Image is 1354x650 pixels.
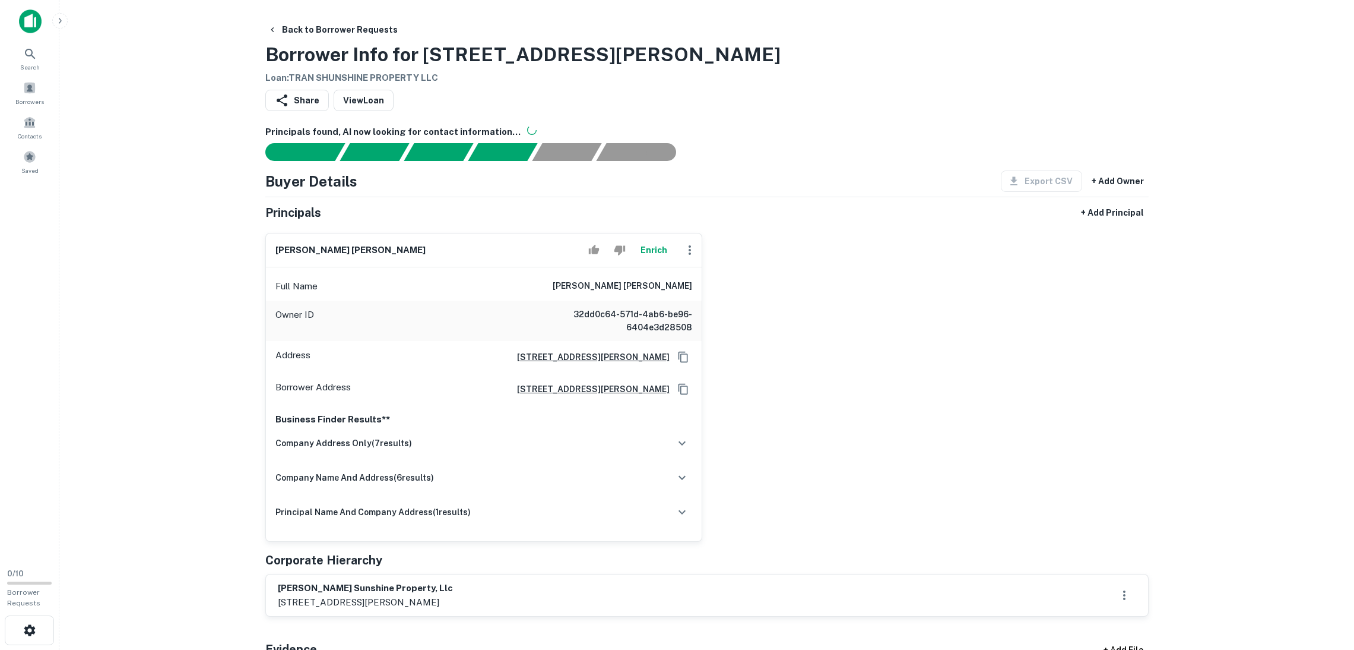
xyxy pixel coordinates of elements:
[7,588,40,607] span: Borrower Requests
[340,143,409,161] div: Your request is received and processing...
[553,279,692,294] h6: [PERSON_NAME] [PERSON_NAME]
[278,595,453,610] p: [STREET_ADDRESS][PERSON_NAME]
[275,279,318,294] p: Full Name
[4,111,56,143] a: Contacts
[265,90,329,111] button: Share
[275,506,471,519] h6: principal name and company address ( 1 results)
[1076,202,1149,223] button: + Add Principal
[674,380,692,398] button: Copy Address
[275,348,310,366] p: Address
[597,143,690,161] div: AI fulfillment process complete.
[609,238,630,262] button: Reject
[275,308,314,334] p: Owner ID
[532,143,601,161] div: Principals found, still searching for contact information. This may take time...
[1295,555,1354,612] iframe: Chat Widget
[265,551,382,569] h5: Corporate Hierarchy
[20,62,40,72] span: Search
[265,71,781,85] h6: Loan : TRAN SHUNSHINE PROPERTY LLC
[584,238,604,262] button: Accept
[251,143,340,161] div: Sending borrower request to AI...
[550,308,692,334] h6: 32dd0c64-571d-4ab6-be96-6404e3d28508
[4,77,56,109] a: Borrowers
[15,97,44,106] span: Borrowers
[468,143,537,161] div: Principals found, AI now looking for contact information...
[1087,171,1149,192] button: + Add Owner
[508,383,670,396] a: [STREET_ADDRESS][PERSON_NAME]
[265,40,781,69] h3: Borrower Info for [STREET_ADDRESS][PERSON_NAME]
[275,471,434,484] h6: company name and address ( 6 results)
[674,348,692,366] button: Copy Address
[19,10,42,33] img: capitalize-icon.png
[265,125,1149,139] h6: Principals found, AI now looking for contact information...
[7,569,24,578] span: 0 / 10
[265,171,357,192] h4: Buyer Details
[334,90,394,111] a: ViewLoan
[635,238,673,262] button: Enrich
[4,42,56,74] a: Search
[275,244,426,257] h6: [PERSON_NAME] [PERSON_NAME]
[275,437,412,450] h6: company address only ( 7 results)
[21,166,39,175] span: Saved
[275,380,351,398] p: Borrower Address
[18,131,42,141] span: Contacts
[404,143,473,161] div: Documents found, AI parsing details...
[508,351,670,364] a: [STREET_ADDRESS][PERSON_NAME]
[4,146,56,178] a: Saved
[278,582,453,595] h6: [PERSON_NAME] sunshine property, llc
[265,204,321,222] h5: Principals
[275,412,692,427] p: Business Finder Results**
[263,19,402,40] button: Back to Borrower Requests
